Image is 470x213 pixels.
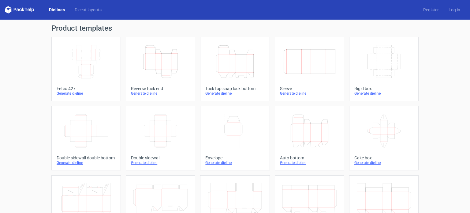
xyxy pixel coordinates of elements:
[275,106,344,170] a: Auto bottomGenerate dieline
[131,155,190,160] div: Double sidewall
[205,91,264,96] div: Generate dieline
[275,37,344,101] a: SleeveGenerate dieline
[57,91,116,96] div: Generate dieline
[51,25,419,32] h1: Product templates
[57,155,116,160] div: Double sidewall double bottom
[57,160,116,165] div: Generate dieline
[280,86,339,91] div: Sleeve
[131,91,190,96] div: Generate dieline
[205,86,264,91] div: Tuck top snap lock bottom
[51,106,121,170] a: Double sidewall double bottomGenerate dieline
[280,91,339,96] div: Generate dieline
[57,86,116,91] div: Fefco 427
[200,106,270,170] a: EnvelopeGenerate dieline
[418,7,444,13] a: Register
[44,7,70,13] a: Dielines
[126,106,195,170] a: Double sidewallGenerate dieline
[51,37,121,101] a: Fefco 427Generate dieline
[131,160,190,165] div: Generate dieline
[280,155,339,160] div: Auto bottom
[349,37,419,101] a: Rigid boxGenerate dieline
[205,155,264,160] div: Envelope
[354,91,413,96] div: Generate dieline
[205,160,264,165] div: Generate dieline
[354,155,413,160] div: Cake box
[349,106,419,170] a: Cake boxGenerate dieline
[354,86,413,91] div: Rigid box
[280,160,339,165] div: Generate dieline
[70,7,106,13] a: Diecut layouts
[444,7,465,13] a: Log in
[131,86,190,91] div: Reverse tuck end
[126,37,195,101] a: Reverse tuck endGenerate dieline
[200,37,270,101] a: Tuck top snap lock bottomGenerate dieline
[354,160,413,165] div: Generate dieline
